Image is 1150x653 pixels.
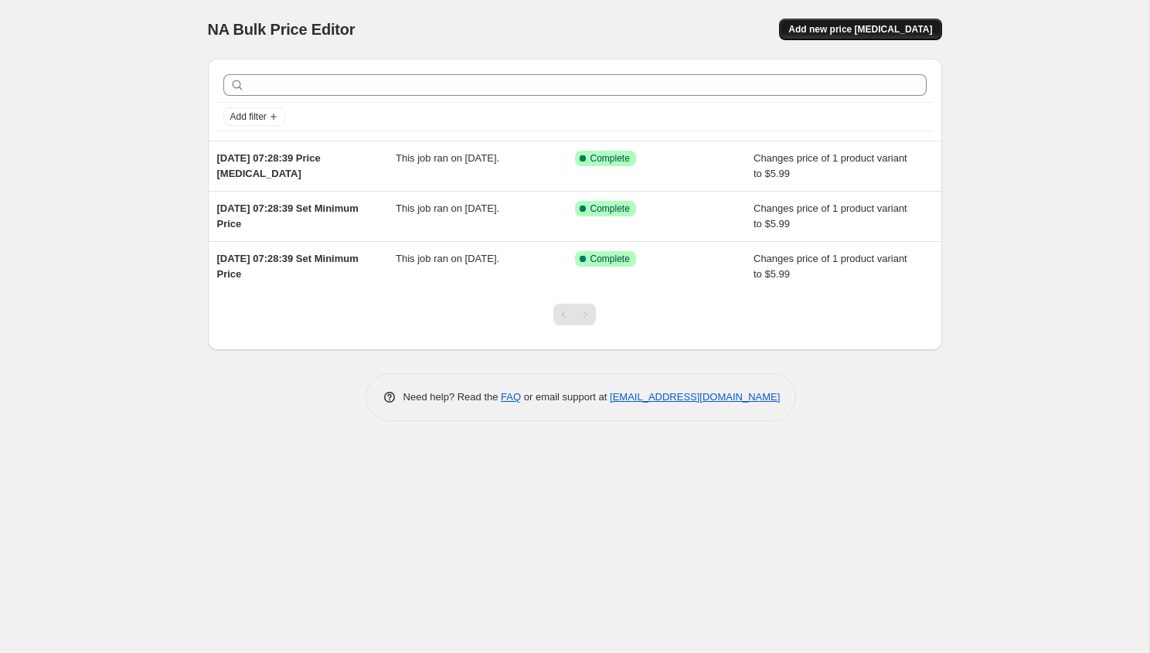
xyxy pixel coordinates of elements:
[396,253,499,264] span: This job ran on [DATE].
[521,391,610,403] span: or email support at
[553,304,596,325] nav: Pagination
[610,391,780,403] a: [EMAIL_ADDRESS][DOMAIN_NAME]
[590,253,630,265] span: Complete
[754,253,907,280] span: Changes price of 1 product variant to $5.99
[754,152,907,179] span: Changes price of 1 product variant to $5.99
[754,202,907,230] span: Changes price of 1 product variant to $5.99
[788,23,932,36] span: Add new price [MEDICAL_DATA]
[396,152,499,164] span: This job ran on [DATE].
[590,152,630,165] span: Complete
[779,19,941,40] button: Add new price [MEDICAL_DATA]
[217,202,359,230] span: [DATE] 07:28:39 Set Minimum Price
[403,391,502,403] span: Need help? Read the
[217,253,359,280] span: [DATE] 07:28:39 Set Minimum Price
[223,107,285,126] button: Add filter
[396,202,499,214] span: This job ran on [DATE].
[501,391,521,403] a: FAQ
[590,202,630,215] span: Complete
[217,152,321,179] span: [DATE] 07:28:39 Price [MEDICAL_DATA]
[230,111,267,123] span: Add filter
[208,21,356,38] span: NA Bulk Price Editor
